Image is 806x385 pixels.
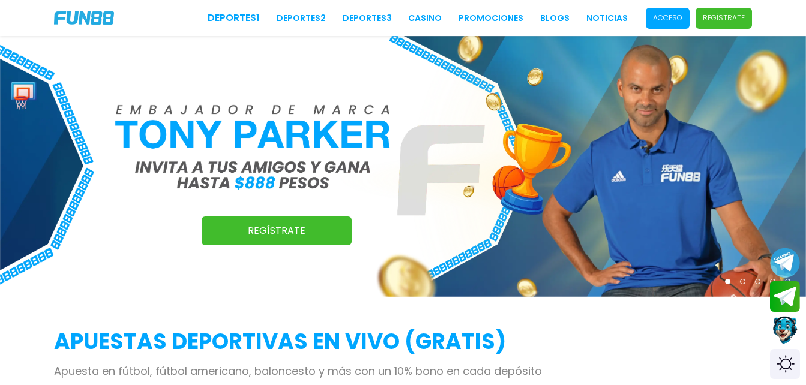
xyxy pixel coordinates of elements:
button: Join telegram channel [770,247,800,278]
button: Contact customer service [770,315,800,346]
p: Acceso [653,13,682,23]
a: BLOGS [540,12,570,25]
p: Regístrate [703,13,745,23]
a: Deportes2 [277,12,326,25]
a: NOTICIAS [586,12,628,25]
p: Apuesta en fútbol, fútbol americano, baloncesto y más con un 10% bono en cada depósito [54,363,752,379]
img: Company Logo [54,11,114,25]
a: Promociones [459,12,523,25]
a: Deportes3 [343,12,392,25]
div: Switch theme [770,349,800,379]
button: Join telegram [770,281,800,312]
h2: APUESTAS DEPORTIVAS EN VIVO (gratis) [54,326,752,358]
a: CASINO [408,12,442,25]
a: Regístrate [202,216,352,245]
a: Deportes1 [208,11,260,25]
